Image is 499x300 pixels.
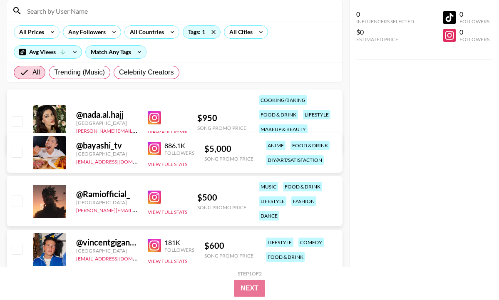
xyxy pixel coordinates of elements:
div: comedy [298,238,324,247]
div: @ Ramiofficial_ [76,189,138,199]
a: [PERSON_NAME][EMAIL_ADDRESS][DOMAIN_NAME] [76,206,199,213]
div: makeup & beauty [259,124,308,134]
div: 886.1K [164,141,194,150]
div: Followers [459,36,489,42]
div: 0 [356,10,414,18]
button: Next [234,280,265,297]
button: View Full Stats [148,129,187,136]
div: [GEOGRAPHIC_DATA] [76,120,138,126]
a: [PERSON_NAME][EMAIL_ADDRESS][DOMAIN_NAME] [76,126,199,134]
div: Followers [164,150,194,156]
input: Search by User Name [22,4,337,17]
a: [EMAIL_ADDRESS][DOMAIN_NAME] [76,157,160,165]
div: anime [266,141,285,150]
div: lifestyle [259,196,286,206]
div: Song Promo Price [197,204,246,211]
div: $ 5,000 [204,144,253,154]
div: $ 950 [197,113,246,123]
div: [GEOGRAPHIC_DATA] [76,248,138,254]
button: View Full Stats [148,209,187,215]
span: Celebrity Creators [119,67,174,77]
span: All [32,67,40,77]
a: [EMAIL_ADDRESS][DOMAIN_NAME] [76,254,160,262]
div: Step 1 of 2 [238,270,262,277]
div: food & drink [290,141,330,150]
button: View Full Stats [148,258,187,264]
div: food & drink [283,182,322,191]
div: dance [259,211,279,221]
div: cooking/baking [259,95,307,105]
div: @ bayashi_tv [76,140,138,151]
div: Song Promo Price [204,253,253,259]
div: @ vincentgigantee [76,237,138,248]
div: Influencers Selected [356,18,414,25]
div: food & drink [259,110,298,119]
div: Followers [459,18,489,25]
div: Estimated Price [356,36,414,42]
div: All Cities [224,26,254,38]
button: View Full Stats [148,161,187,167]
div: food & drink [266,252,305,262]
div: All Prices [14,26,46,38]
div: lifestyle [303,110,330,119]
div: $0 [356,28,414,36]
div: music [259,182,278,191]
div: All Countries [125,26,166,38]
div: Avg Views [14,46,82,58]
div: 0 [459,28,489,36]
div: Tags: 1 [183,26,220,38]
div: $ 500 [197,192,246,203]
div: lifestyle [266,238,293,247]
div: Song Promo Price [204,156,253,162]
div: [GEOGRAPHIC_DATA] [76,151,138,157]
img: Instagram [148,239,161,252]
img: Instagram [148,111,161,124]
div: 181K [164,238,194,247]
span: Trending (Music) [54,67,105,77]
div: Match Any Tags [86,46,146,58]
img: Instagram [148,142,161,155]
div: Followers [164,247,194,253]
iframe: Drift Widget Chat Controller [457,258,489,290]
div: 0 [459,10,489,18]
div: @ nada.al.hajj [76,109,138,120]
div: fashion [291,196,316,206]
div: $ 600 [204,240,253,251]
div: [GEOGRAPHIC_DATA] [76,199,138,206]
img: Instagram [148,191,161,204]
div: Any Followers [63,26,107,38]
div: diy/art/satisfaction [266,155,324,165]
div: Song Promo Price [197,125,246,131]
